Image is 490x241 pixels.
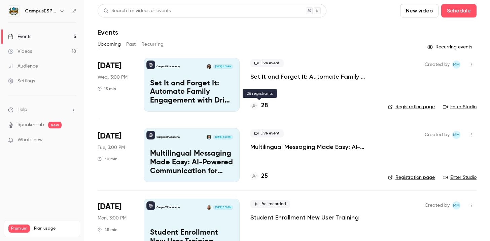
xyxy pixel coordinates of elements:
[452,61,460,69] span: Mairin Matthews
[453,201,460,209] span: MM
[150,150,233,175] p: Multilingual Messaging Made Easy: AI-Powered Communication for Spanish-Speaking Families
[17,136,43,144] span: What's new
[425,61,450,69] span: Created by
[8,225,30,233] span: Premium
[453,61,460,69] span: MM
[98,215,127,222] span: Mon, 3:00 PM
[388,104,435,110] a: Registration page
[156,206,180,209] p: CampusESP Academy
[98,201,121,212] span: [DATE]
[443,174,477,181] a: Enter Studio
[98,28,118,36] h1: Events
[261,172,268,181] h4: 25
[213,135,233,139] span: [DATE] 3:00 PM
[400,4,439,17] button: New video
[424,42,477,52] button: Recurring events
[98,227,117,232] div: 45 min
[144,128,240,182] a: Multilingual Messaging Made Easy: AI-Powered Communication for Spanish-Speaking FamiliesCampusESP...
[68,137,76,143] iframe: Noticeable Trigger
[250,172,268,181] a: 25
[98,128,133,182] div: Oct 14 Tue, 3:00 PM (America/New York)
[250,213,359,222] a: Student Enrollment New User Training
[8,78,35,84] div: Settings
[250,143,377,151] a: Multilingual Messaging Made Easy: AI-Powered Communication for Spanish-Speaking Families
[8,48,32,55] div: Videos
[17,106,27,113] span: Help
[98,74,128,81] span: Wed, 3:00 PM
[213,205,233,210] span: [DATE] 3:00 PM
[443,104,477,110] a: Enter Studio
[156,65,180,68] p: CampusESP Academy
[8,63,38,70] div: Audience
[98,86,116,91] div: 15 min
[250,129,284,137] span: Live event
[250,101,268,110] a: 28
[452,201,460,209] span: Mairin Matthews
[98,61,121,71] span: [DATE]
[441,4,477,17] button: Schedule
[425,201,450,209] span: Created by
[207,64,211,69] img: Rebecca McCrory
[103,7,171,14] div: Search for videos or events
[98,156,117,162] div: 30 min
[156,135,180,139] p: CampusESP Academy
[8,33,31,40] div: Events
[8,106,76,113] li: help-dropdown-opener
[98,39,121,50] button: Upcoming
[98,144,125,151] span: Tue, 3:00 PM
[98,131,121,142] span: [DATE]
[453,131,460,139] span: MM
[207,205,211,210] img: Mairin Matthews
[126,39,136,50] button: Past
[150,79,233,105] p: Set It and Forget It: Automate Family Engagement with Drip Text Messages
[17,121,44,128] a: SpeakerHub
[213,64,233,69] span: [DATE] 3:00 PM
[207,135,211,139] img: Albert Perera
[8,6,19,16] img: CampusESP Academy
[25,8,57,14] h6: CampusESP Academy
[452,131,460,139] span: Mairin Matthews
[48,122,62,128] span: new
[98,58,133,112] div: Oct 8 Wed, 3:00 PM (America/New York)
[388,174,435,181] a: Registration page
[261,101,268,110] h4: 28
[250,73,377,81] a: Set It and Forget It: Automate Family Engagement with Drip Text Messages
[144,58,240,112] a: Set It and Forget It: Automate Family Engagement with Drip Text MessagesCampusESP AcademyRebecca ...
[250,200,290,208] span: Pre-recorded
[141,39,164,50] button: Recurring
[250,59,284,67] span: Live event
[34,226,76,231] span: Plan usage
[425,131,450,139] span: Created by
